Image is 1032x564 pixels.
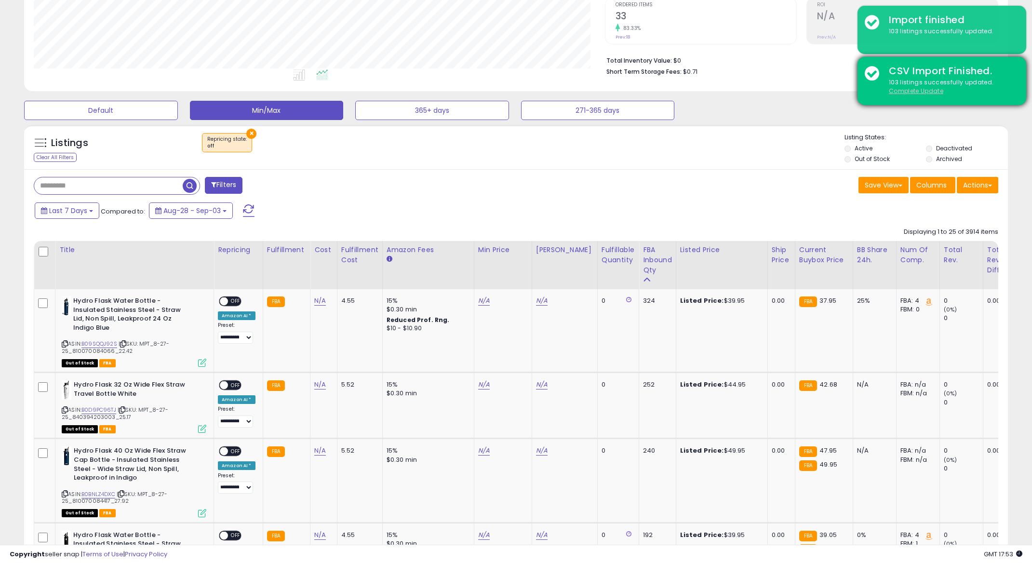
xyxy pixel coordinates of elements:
div: Title [59,245,210,255]
b: Listed Price: [680,530,724,539]
div: 15% [387,531,467,539]
button: 271-365 days [521,101,675,120]
div: FBA: 4 [900,296,932,305]
a: B0BNLZ4DXC [81,490,115,498]
span: Last 7 Days [49,206,87,215]
u: Complete Update [889,87,943,95]
div: 0 [944,531,983,539]
div: off [207,143,247,149]
img: 21u89aveAAL._SL40_.jpg [62,296,71,316]
div: Total Rev. [944,245,979,265]
div: FBA: n/a [900,380,932,389]
span: 39.05 [819,530,837,539]
h2: N/A [817,11,998,24]
span: Aug-28 - Sep-03 [163,206,221,215]
small: FBA [799,531,817,541]
button: Aug-28 - Sep-03 [149,202,233,219]
small: FBA [267,531,285,541]
label: Active [855,144,872,152]
span: | SKU: MPT_8-27-25_810070084417_27.92 [62,490,168,505]
button: Actions [957,177,998,193]
span: | SKU: MPT_8-27-25_840394203003_25.17 [62,406,169,420]
small: FBA [799,446,817,457]
a: N/A [536,530,548,540]
a: N/A [314,446,326,456]
small: Prev: N/A [817,34,836,40]
div: $10 - $10.90 [387,324,467,333]
div: FBM: n/a [900,389,932,398]
a: N/A [478,446,490,456]
div: ASIN: [62,296,206,366]
div: 0.00 [987,380,1002,389]
span: Compared to: [101,207,145,216]
div: Fulfillment Cost [341,245,378,265]
div: Amazon AI * [218,395,255,404]
button: Last 7 Days [35,202,99,219]
a: N/A [314,296,326,306]
small: Prev: 18 [616,34,630,40]
b: Hydro Flask Water Bottle - Insulated Stainless Steel - Straw Lid, Non Spill, Leakproof 24 Oz Indi... [73,296,190,335]
h2: 33 [616,11,796,24]
small: FBA [267,296,285,307]
h5: Listings [51,136,88,150]
div: 0% [857,531,889,539]
div: Displaying 1 to 25 of 3914 items [904,228,998,237]
div: Total Rev. Diff. [987,245,1005,275]
span: OFF [228,297,243,306]
p: Listing States: [844,133,1008,142]
div: 0 [602,296,631,305]
button: Default [24,101,178,120]
span: 47.95 [819,446,837,455]
a: N/A [478,296,490,306]
div: [PERSON_NAME] [536,245,593,255]
div: $0.30 min [387,305,467,314]
div: 5.52 [341,446,375,455]
b: Short Term Storage Fees: [606,67,682,76]
span: FBA [99,509,116,517]
div: ASIN: [62,380,206,432]
div: Amazon AI * [218,311,255,320]
button: × [246,129,256,139]
div: 0 [944,446,983,455]
span: ROI [817,2,998,8]
div: FBM: n/a [900,456,932,464]
span: Repricing state : [207,135,247,150]
div: 0 [944,380,983,389]
button: Save View [858,177,909,193]
div: 0 [602,531,631,539]
div: 0.00 [987,531,1002,539]
div: 0.00 [987,296,1002,305]
div: 0 [944,296,983,305]
div: BB Share 24h. [857,245,892,265]
b: Listed Price: [680,446,724,455]
div: 0.00 [987,446,1002,455]
div: Preset: [218,322,255,344]
div: $44.95 [680,380,760,389]
div: 0.00 [772,380,788,389]
span: All listings that are currently out of stock and unavailable for purchase on Amazon [62,509,98,517]
div: Amazon AI * [218,461,255,470]
div: Amazon Fees [387,245,470,255]
small: 83.33% [620,25,641,32]
b: Listed Price: [680,380,724,389]
a: N/A [478,530,490,540]
div: FBA: n/a [900,446,932,455]
div: 103 listings successfully updated. [882,27,1019,36]
li: $0 [606,54,991,66]
div: Ship Price [772,245,791,265]
span: Columns [916,180,947,190]
small: (0%) [944,456,957,464]
a: N/A [536,380,548,389]
div: 15% [387,446,467,455]
div: 4.55 [341,296,375,305]
b: Listed Price: [680,296,724,305]
small: Amazon Fees. [387,255,392,264]
span: OFF [228,381,243,389]
div: Preset: [218,472,255,494]
div: 0 [602,380,631,389]
div: seller snap | | [10,550,167,559]
button: Min/Max [190,101,344,120]
small: FBA [799,380,817,391]
img: 21NVdCt-Q1L._SL40_.jpg [62,446,71,466]
b: Total Inventory Value: [606,56,672,65]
